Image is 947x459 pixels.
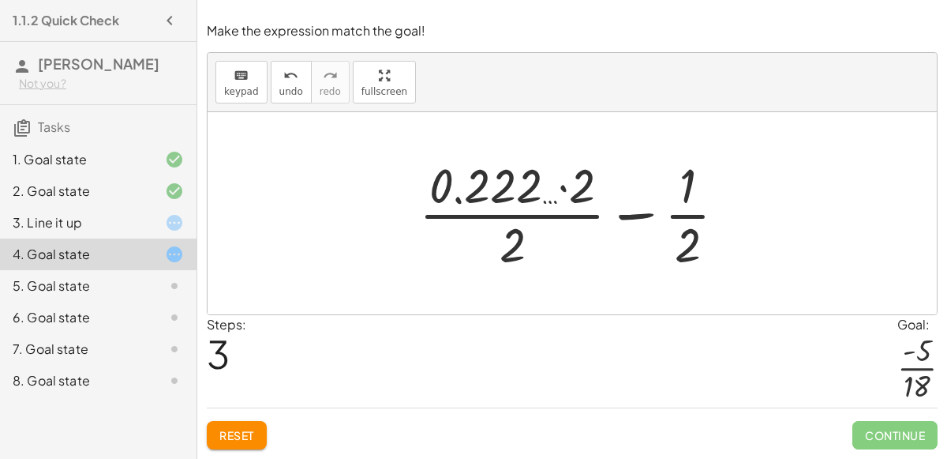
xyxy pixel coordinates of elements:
button: redoredo [311,61,350,103]
i: Task not started. [165,340,184,359]
button: keyboardkeypad [215,61,268,103]
p: Make the expression match the goal! [207,22,938,40]
button: Reset [207,421,267,450]
i: Task finished and correct. [165,182,184,201]
div: 4. Goal state [13,245,140,264]
i: undo [283,66,298,85]
div: 1. Goal state [13,150,140,169]
h4: 1.1.2 Quick Check [13,11,119,30]
i: Task not started. [165,308,184,327]
span: fullscreen [361,86,407,97]
div: Goal: [897,315,938,334]
div: Not you? [19,76,184,92]
span: 3 [207,329,230,378]
span: redo [320,86,341,97]
i: Task started. [165,213,184,232]
button: fullscreen [353,61,416,103]
div: 2. Goal state [13,182,140,201]
span: Tasks [38,119,70,135]
span: [PERSON_NAME] [38,55,159,73]
i: Task started. [165,245,184,264]
div: 6. Goal state [13,308,140,327]
span: Reset [219,428,254,442]
span: keypad [224,86,259,97]
div: 5. Goal state [13,277,140,295]
i: Task not started. [165,371,184,390]
i: keyboard [234,66,249,85]
div: 8. Goal state [13,371,140,390]
label: Steps: [207,316,246,333]
i: Task finished and correct. [165,150,184,169]
span: undo [279,86,303,97]
i: redo [323,66,338,85]
i: Task not started. [165,277,184,295]
div: 7. Goal state [13,340,140,359]
button: undoundo [271,61,312,103]
div: 3. Line it up [13,213,140,232]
